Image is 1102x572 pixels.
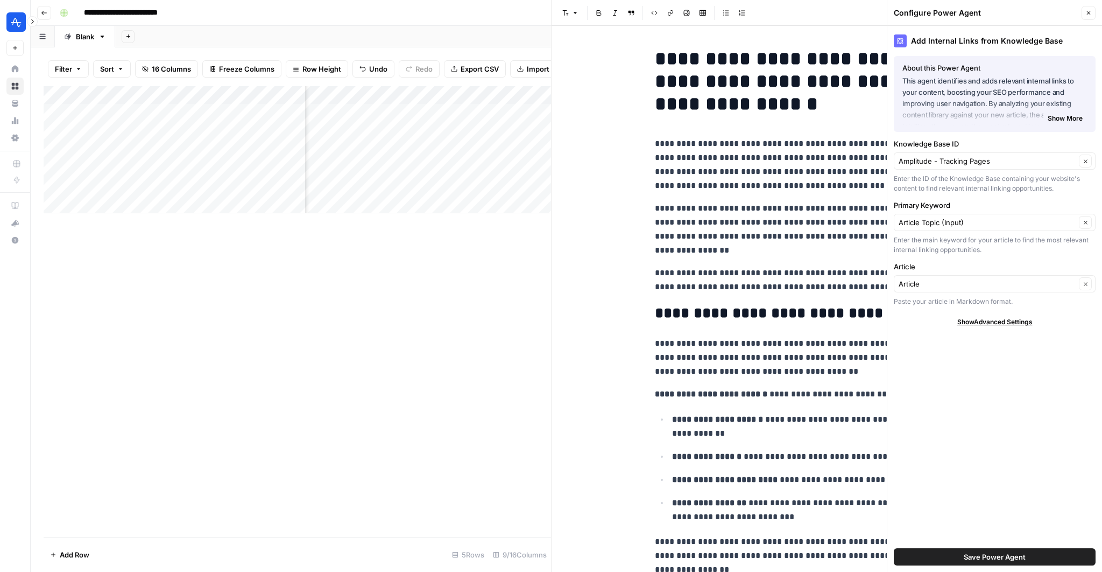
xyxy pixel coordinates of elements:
[352,60,394,78] button: Undo
[894,261,1096,272] label: Article
[6,214,24,232] button: What's new?
[369,64,387,74] span: Undo
[7,215,23,231] div: What's new?
[444,60,506,78] button: Export CSV
[1048,114,1083,123] span: Show More
[415,64,433,74] span: Redo
[6,112,24,129] a: Usage
[6,232,24,249] button: Help + Support
[899,217,1076,228] input: Article Topic (Input)
[44,546,96,563] button: Add Row
[219,64,274,74] span: Freeze Columns
[399,60,440,78] button: Redo
[6,129,24,147] a: Settings
[6,60,24,78] a: Home
[6,197,24,214] a: AirOps Academy
[448,546,489,563] div: 5 Rows
[6,95,24,112] a: Your Data
[55,64,72,74] span: Filter
[894,548,1096,566] button: Save Power Agent
[302,64,341,74] span: Row Height
[902,62,1087,73] div: About this Power Agent
[48,60,89,78] button: Filter
[510,60,573,78] button: Import CSV
[894,174,1096,193] div: Enter the ID of the Knowledge Base containing your website's content to find relevant internal li...
[6,78,24,95] a: Browse
[6,12,26,32] img: Amplitude Logo
[6,9,24,36] button: Workspace: Amplitude
[894,200,1096,211] label: Primary Keyword
[1043,111,1087,125] button: Show More
[152,64,191,74] span: 16 Columns
[902,75,1087,121] p: This agent identifies and adds relevant internal links to your content, boosting your SEO perform...
[60,549,89,560] span: Add Row
[202,60,281,78] button: Freeze Columns
[894,34,1096,47] div: Add Internal Links from Knowledge Base
[489,546,551,563] div: 9/16 Columns
[286,60,348,78] button: Row Height
[55,26,115,47] a: Blank
[135,60,198,78] button: 16 Columns
[899,156,1076,166] input: Amplitude - Tracking Pages
[527,64,566,74] span: Import CSV
[894,235,1096,255] div: Enter the main keyword for your article to find the most relevant internal linking opportunities.
[899,278,1076,289] input: Article
[894,138,1096,149] label: Knowledge Base ID
[964,552,1026,562] span: Save Power Agent
[93,60,131,78] button: Sort
[957,317,1033,327] span: Show Advanced Settings
[461,64,499,74] span: Export CSV
[76,31,94,42] div: Blank
[894,297,1096,306] div: Paste your article in Markdown format.
[100,64,114,74] span: Sort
